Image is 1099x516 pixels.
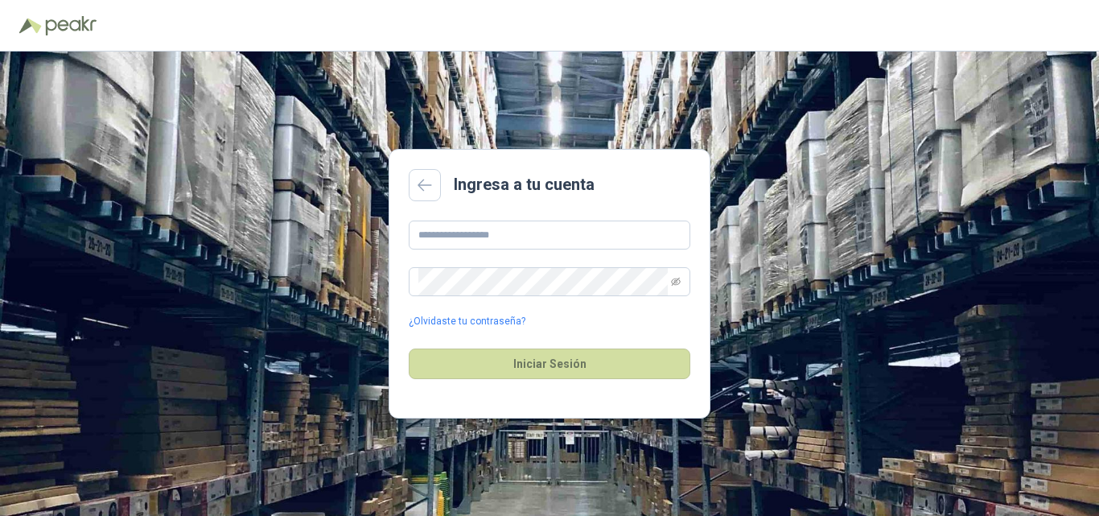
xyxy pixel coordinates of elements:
a: ¿Olvidaste tu contraseña? [409,314,525,329]
span: eye-invisible [671,277,681,287]
h2: Ingresa a tu cuenta [454,172,595,197]
img: Peakr [45,16,97,35]
img: Logo [19,18,42,34]
button: Iniciar Sesión [409,349,690,379]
